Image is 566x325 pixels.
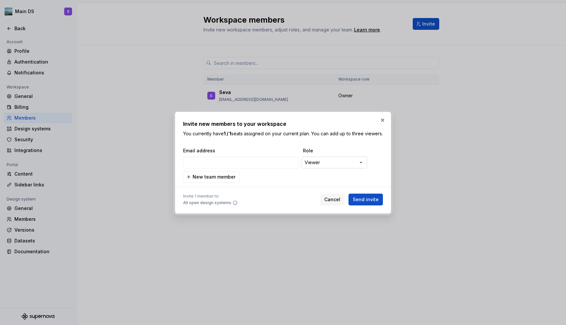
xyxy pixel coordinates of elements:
span: Role [303,147,368,154]
span: Email address [183,147,300,154]
b: 1 / 1 [224,131,231,136]
button: Send invite [349,194,383,205]
span: Invite 1 member to: [183,194,238,199]
button: Cancel [320,194,345,205]
span: New team member [193,174,236,180]
span: All open design systems [183,200,231,205]
span: Cancel [324,196,340,203]
button: New team member [183,171,240,183]
p: You currently have seats assigned on your current plan. You can add up to three viewers. [183,130,383,137]
span: Send invite [353,196,379,203]
h2: Invite new members to your workspace [183,120,383,128]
